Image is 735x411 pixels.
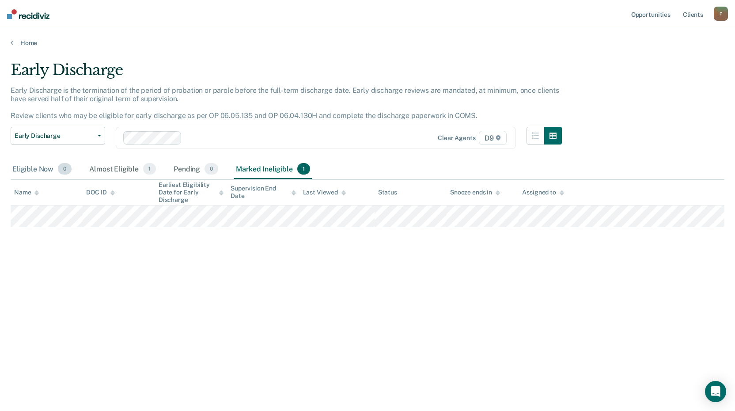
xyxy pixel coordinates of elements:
div: Eligible Now0 [11,160,73,179]
div: Open Intercom Messenger [705,381,726,402]
span: 1 [297,163,310,175]
div: Assigned to [522,189,564,196]
div: Early Discharge [11,61,562,86]
div: Clear agents [438,134,475,142]
button: Early Discharge [11,127,105,145]
div: Almost Eligible1 [87,160,158,179]
div: Marked Ineligible1 [234,160,312,179]
div: Pending0 [172,160,220,179]
div: Earliest Eligibility Date for Early Discharge [159,181,224,203]
span: 1 [143,163,156,175]
a: Home [11,39,724,47]
div: Last Viewed [303,189,346,196]
span: 0 [205,163,218,175]
p: Early Discharge is the termination of the period of probation or parole before the full-term disc... [11,86,559,120]
div: Supervision End Date [231,185,296,200]
div: Snooze ends in [450,189,500,196]
button: P [714,7,728,21]
span: 0 [58,163,72,175]
span: Early Discharge [15,132,94,140]
div: DOC ID [86,189,114,196]
span: D9 [479,131,507,145]
img: Recidiviz [7,9,49,19]
div: Name [14,189,39,196]
div: Status [378,189,397,196]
